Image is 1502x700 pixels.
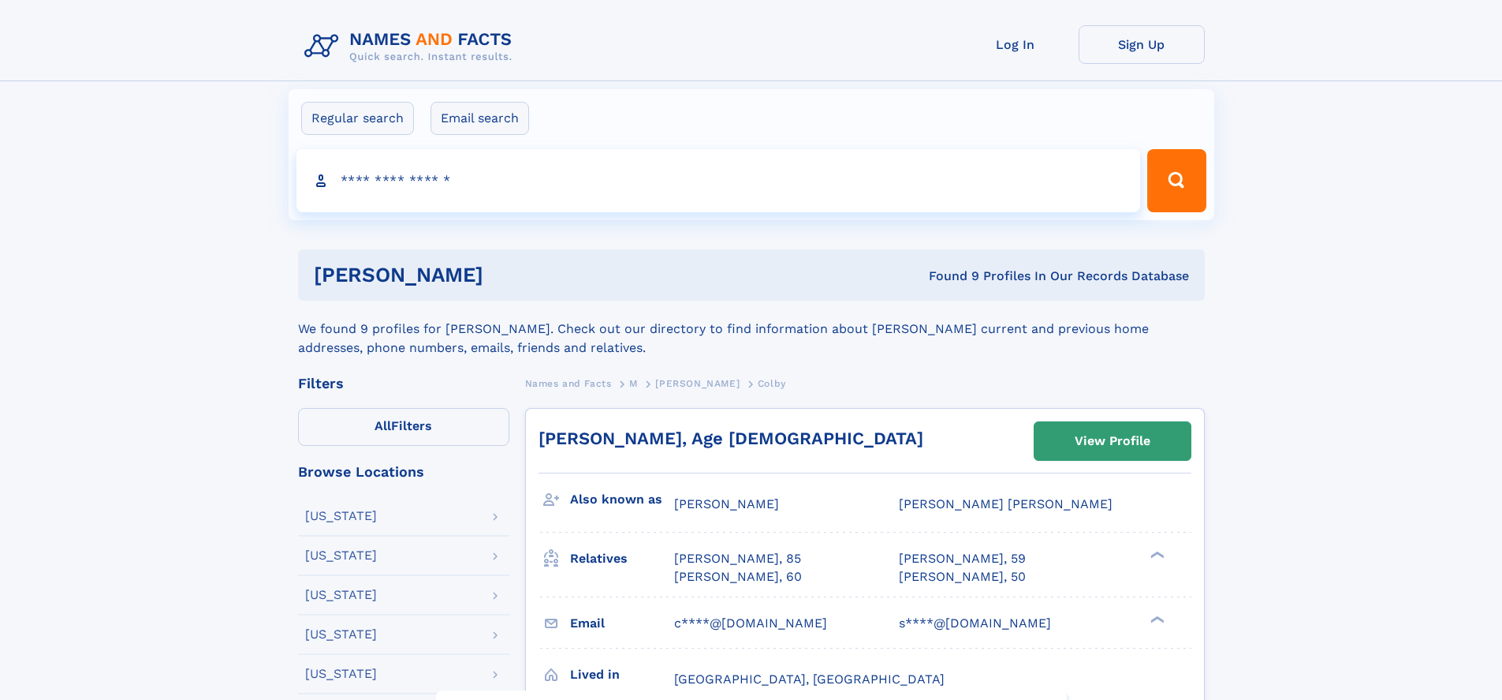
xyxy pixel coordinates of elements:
div: [US_STATE] [305,589,377,601]
div: We found 9 profiles for [PERSON_NAME]. Check out our directory to find information about [PERSON_... [298,301,1205,357]
span: Colby [758,378,786,389]
span: All [375,418,391,433]
span: [GEOGRAPHIC_DATA], [GEOGRAPHIC_DATA] [674,672,945,687]
div: Browse Locations [298,465,509,479]
a: [PERSON_NAME], 50 [899,568,1026,586]
h3: Relatives [570,545,674,572]
a: M [629,373,638,393]
a: Names and Facts [525,373,612,393]
a: [PERSON_NAME], 59 [899,550,1026,567]
h3: Email [570,610,674,637]
a: Sign Up [1079,25,1205,64]
label: Filters [298,408,509,446]
div: Found 9 Profiles In Our Records Database [706,268,1189,285]
h1: [PERSON_NAME] [314,265,706,285]
div: View Profile [1075,423,1150,459]
div: [US_STATE] [305,549,377,562]
a: [PERSON_NAME], 85 [674,550,801,567]
a: [PERSON_NAME] [655,373,740,393]
a: Log In [952,25,1079,64]
a: [PERSON_NAME], 60 [674,568,802,586]
label: Email search [430,102,529,135]
input: search input [296,149,1141,212]
a: [PERSON_NAME], Age [DEMOGRAPHIC_DATA] [539,429,923,448]
div: ❯ [1146,614,1165,624]
span: [PERSON_NAME] [PERSON_NAME] [899,496,1113,511]
img: Logo Names and Facts [298,25,525,68]
a: View Profile [1034,422,1191,460]
label: Regular search [301,102,414,135]
h3: Lived in [570,661,674,688]
div: [US_STATE] [305,668,377,680]
button: Search Button [1147,149,1206,212]
div: Filters [298,376,509,391]
h3: Also known as [570,486,674,513]
span: [PERSON_NAME] [655,378,740,389]
div: ❯ [1146,550,1165,560]
span: [PERSON_NAME] [674,496,779,511]
div: [US_STATE] [305,628,377,641]
div: [US_STATE] [305,510,377,522]
span: M [629,378,638,389]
